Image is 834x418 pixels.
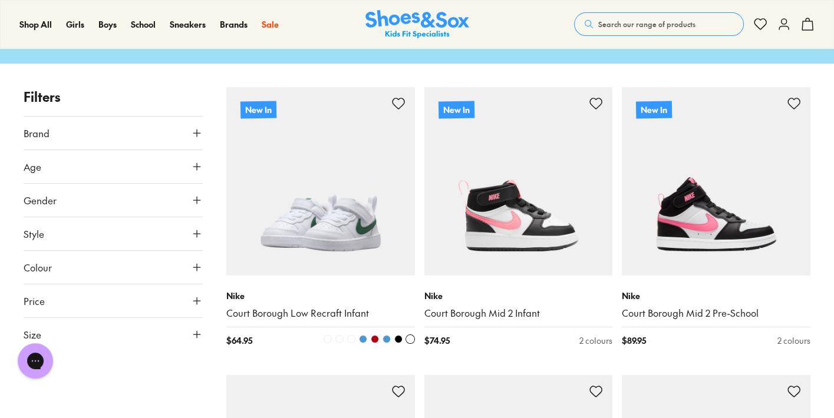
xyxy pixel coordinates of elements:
[226,307,415,320] a: Court Borough Low Recraft Infant
[170,18,206,30] span: Sneakers
[98,18,117,30] span: Boys
[262,18,279,30] span: Sale
[24,150,203,183] button: Age
[365,10,469,39] a: Shoes & Sox
[438,101,474,118] p: New In
[622,307,810,320] a: Court Borough Mid 2 Pre-School
[239,99,277,120] p: New In
[24,160,41,174] span: Age
[12,339,59,383] iframe: Gorgias live chat messenger
[622,334,646,347] span: $ 89.95
[24,284,203,317] button: Price
[24,260,52,274] span: Colour
[66,18,84,30] span: Girls
[220,18,248,30] span: Brands
[424,290,613,302] p: Nike
[424,307,613,320] a: Court Borough Mid 2 Infant
[170,18,206,31] a: Sneakers
[24,117,203,150] button: Brand
[24,184,203,217] button: Gender
[24,294,45,308] span: Price
[365,10,469,39] img: SNS_Logo_Responsive.svg
[598,19,695,29] span: Search our range of products
[24,193,57,207] span: Gender
[579,334,612,347] div: 2 colours
[424,334,450,347] span: $ 74.95
[19,18,52,31] a: Shop All
[622,290,810,302] p: Nike
[777,334,810,347] div: 2 colours
[220,18,248,31] a: Brands
[24,251,203,284] button: Colour
[226,87,415,276] a: New In
[574,12,744,36] button: Search our range of products
[24,227,44,241] span: Style
[98,18,117,31] a: Boys
[424,87,613,276] a: New In
[19,18,52,30] span: Shop All
[635,99,673,120] p: New In
[24,327,41,341] span: Size
[24,217,203,250] button: Style
[24,318,203,351] button: Size
[226,334,252,347] span: $ 64.95
[66,18,84,31] a: Girls
[131,18,156,31] a: School
[622,87,810,276] a: New In
[226,290,415,302] p: Nike
[24,87,203,107] p: Filters
[24,126,50,140] span: Brand
[131,18,156,30] span: School
[262,18,279,31] a: Sale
